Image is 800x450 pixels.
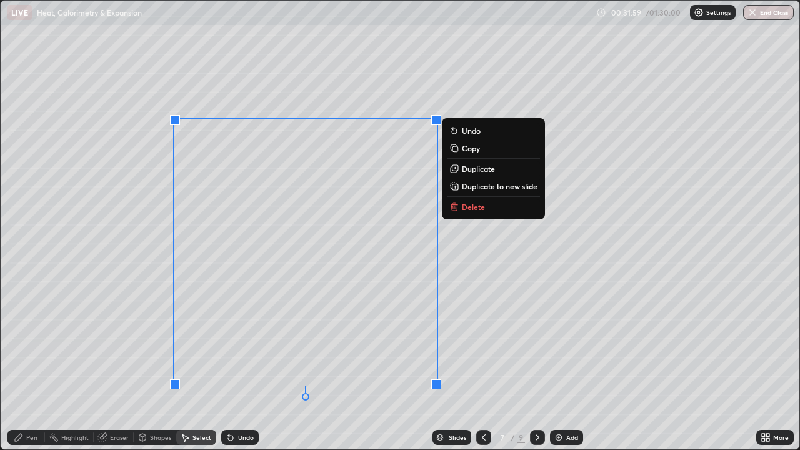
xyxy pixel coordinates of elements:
[192,434,211,441] div: Select
[61,434,89,441] div: Highlight
[110,434,129,441] div: Eraser
[26,434,37,441] div: Pen
[694,7,704,17] img: class-settings-icons
[462,164,495,174] p: Duplicate
[706,9,731,16] p: Settings
[554,432,564,442] img: add-slide-button
[462,126,481,136] p: Undo
[743,5,794,20] button: End Class
[517,432,525,443] div: 9
[447,123,540,138] button: Undo
[447,141,540,156] button: Copy
[496,434,509,441] div: 7
[447,199,540,214] button: Delete
[447,161,540,176] button: Duplicate
[773,434,789,441] div: More
[462,181,537,191] p: Duplicate to new slide
[238,434,254,441] div: Undo
[447,179,540,194] button: Duplicate to new slide
[462,143,480,153] p: Copy
[511,434,515,441] div: /
[11,7,28,17] p: LIVE
[462,202,485,212] p: Delete
[37,7,142,17] p: Heat, Calorimetry & Expansion
[566,434,578,441] div: Add
[150,434,171,441] div: Shapes
[449,434,466,441] div: Slides
[747,7,757,17] img: end-class-cross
